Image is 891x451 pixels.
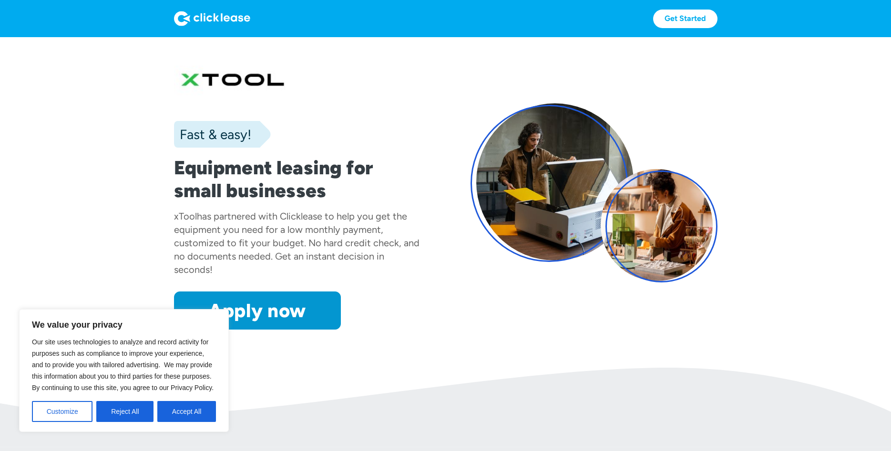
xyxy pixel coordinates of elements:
button: Accept All [157,401,216,422]
a: Get Started [653,10,717,28]
p: We value your privacy [32,319,216,331]
img: Logo [174,11,250,26]
div: has partnered with Clicklease to help you get the equipment you need for a low monthly payment, c... [174,210,420,275]
div: Fast & easy! [174,125,251,144]
h1: Equipment leasing for small businesses [174,156,421,202]
div: We value your privacy [19,309,229,432]
a: Apply now [174,291,341,330]
button: Reject All [96,401,154,422]
span: Our site uses technologies to analyze and record activity for purposes such as compliance to impr... [32,338,214,391]
button: Customize [32,401,92,422]
div: xTool [174,210,197,222]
